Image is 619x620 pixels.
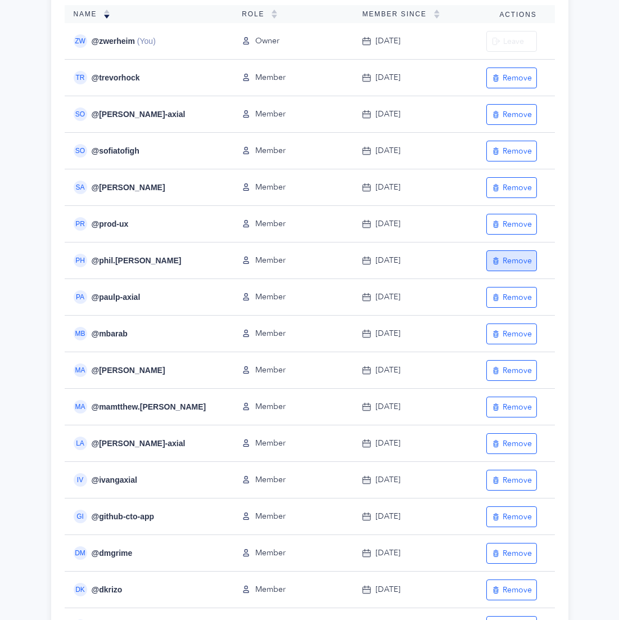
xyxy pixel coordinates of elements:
[242,327,344,340] div: Member
[491,438,532,449] div: Remove
[486,360,537,381] button: Remove
[65,144,224,158] div: @ sofiatofigh
[362,145,450,157] div: [DATE]
[362,254,450,267] div: [DATE]
[75,586,85,593] span: DK
[77,477,83,483] span: IV
[75,184,84,191] span: SA
[491,182,532,193] div: Remove
[242,364,344,376] div: Member
[65,546,224,560] div: @ dmgrime
[486,506,537,527] button: Remove
[76,74,85,81] span: TR
[491,365,532,376] div: Remove
[486,543,537,564] button: Remove
[242,510,344,523] div: Member
[491,402,532,412] div: Remove
[362,401,450,413] div: [DATE]
[486,250,537,271] button: Remove
[486,68,537,88] button: Remove
[491,585,532,595] div: Remove
[75,403,85,410] span: MA
[242,437,344,450] div: Member
[486,104,537,125] button: Remove
[486,324,537,344] button: Remove
[362,474,450,486] div: [DATE]
[135,36,156,47] span: (You)
[362,35,450,47] div: [DATE]
[486,31,537,52] button: Leave
[75,111,85,118] span: SO
[362,510,450,523] div: [DATE]
[242,291,344,303] div: Member
[362,10,433,18] span: Member Since
[242,401,344,413] div: Member
[242,10,271,18] span: Role
[65,290,224,304] div: @ paulp-axial
[362,181,450,194] div: [DATE]
[65,400,224,414] div: @ mamtthew.[PERSON_NAME]
[362,108,450,120] div: [DATE]
[491,511,532,522] div: Remove
[242,218,344,230] div: Member
[75,257,85,264] span: PH
[65,107,224,121] div: @ [PERSON_NAME]-axial
[75,147,85,154] span: SO
[65,583,224,596] div: @ dkrizo
[75,550,85,556] span: DM
[242,547,344,559] div: Member
[491,36,532,47] div: Leave
[65,34,224,48] div: @ zwerheim
[433,10,440,19] img: sorting-empty.svg
[75,221,85,227] span: PR
[362,71,450,84] div: [DATE]
[242,583,344,596] div: Member
[491,146,532,156] div: Remove
[362,583,450,596] div: [DATE]
[76,440,84,447] span: LA
[486,141,537,161] button: Remove
[242,474,344,486] div: Member
[491,475,532,486] div: Remove
[65,437,224,450] div: @ [PERSON_NAME]-axial
[486,470,537,491] button: Remove
[74,10,104,18] span: Name
[242,71,344,84] div: Member
[65,510,224,523] div: @ github-cto-app
[65,363,224,377] div: @ [PERSON_NAME]
[242,108,344,120] div: Member
[362,327,450,340] div: [DATE]
[486,433,537,454] button: Remove
[75,38,85,44] span: ZW
[65,254,224,267] div: @ phil.[PERSON_NAME]
[486,579,537,600] button: Remove
[362,547,450,559] div: [DATE]
[491,73,532,83] div: Remove
[65,217,224,231] div: @ prod-ux
[491,219,532,230] div: Remove
[362,218,450,230] div: [DATE]
[491,109,532,120] div: Remove
[491,292,532,303] div: Remove
[103,10,110,19] img: sorting-down.svg
[242,35,344,47] div: Owner
[491,255,532,266] div: Remove
[459,5,554,23] th: Actions
[242,181,344,194] div: Member
[75,330,85,337] span: MB
[486,397,537,417] button: Remove
[65,327,224,340] div: @ mbarab
[242,145,344,157] div: Member
[362,291,450,303] div: [DATE]
[271,10,278,19] img: sorting-empty.svg
[362,364,450,376] div: [DATE]
[76,294,84,300] span: PA
[76,513,84,520] span: GI
[362,437,450,450] div: [DATE]
[491,548,532,559] div: Remove
[486,214,537,235] button: Remove
[65,181,224,194] div: @ [PERSON_NAME]
[75,367,85,374] span: MA
[491,329,532,339] div: Remove
[65,473,224,487] div: @ ivangaxial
